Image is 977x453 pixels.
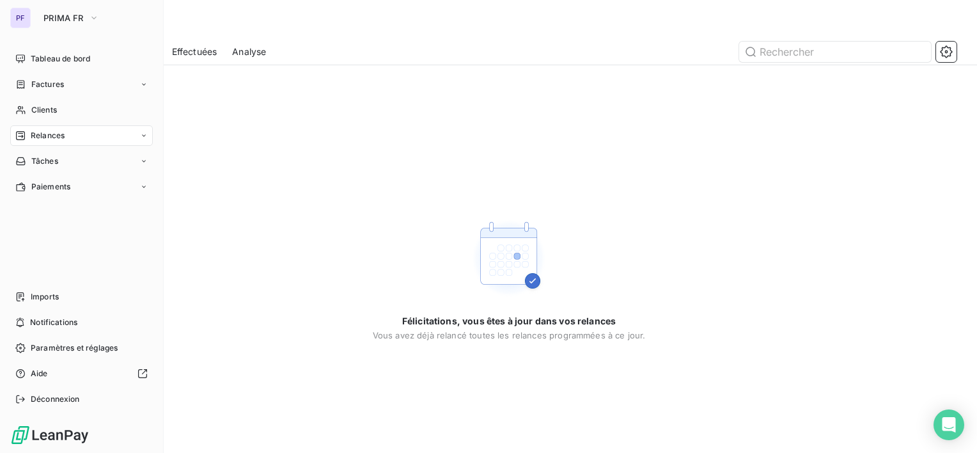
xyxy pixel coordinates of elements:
span: Clients [31,104,57,116]
span: Aide [31,368,48,379]
span: PRIMA FR [43,13,84,23]
span: Paramètres et réglages [31,342,118,354]
img: Empty state [468,218,550,299]
span: Déconnexion [31,393,80,405]
span: Vous avez déjà relancé toutes les relances programmées à ce jour. [373,330,646,340]
span: Factures [31,79,64,90]
div: Open Intercom Messenger [934,409,964,440]
span: Effectuées [172,45,217,58]
span: Tableau de bord [31,53,90,65]
span: Analyse [232,45,266,58]
span: Relances [31,130,65,141]
span: Félicitations, vous êtes à jour dans vos relances [402,315,616,328]
span: Notifications [30,317,77,328]
input: Rechercher [739,42,931,62]
div: PF [10,8,31,28]
span: Paiements [31,181,70,193]
span: Tâches [31,155,58,167]
a: Aide [10,363,153,384]
img: Logo LeanPay [10,425,90,445]
span: Imports [31,291,59,303]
